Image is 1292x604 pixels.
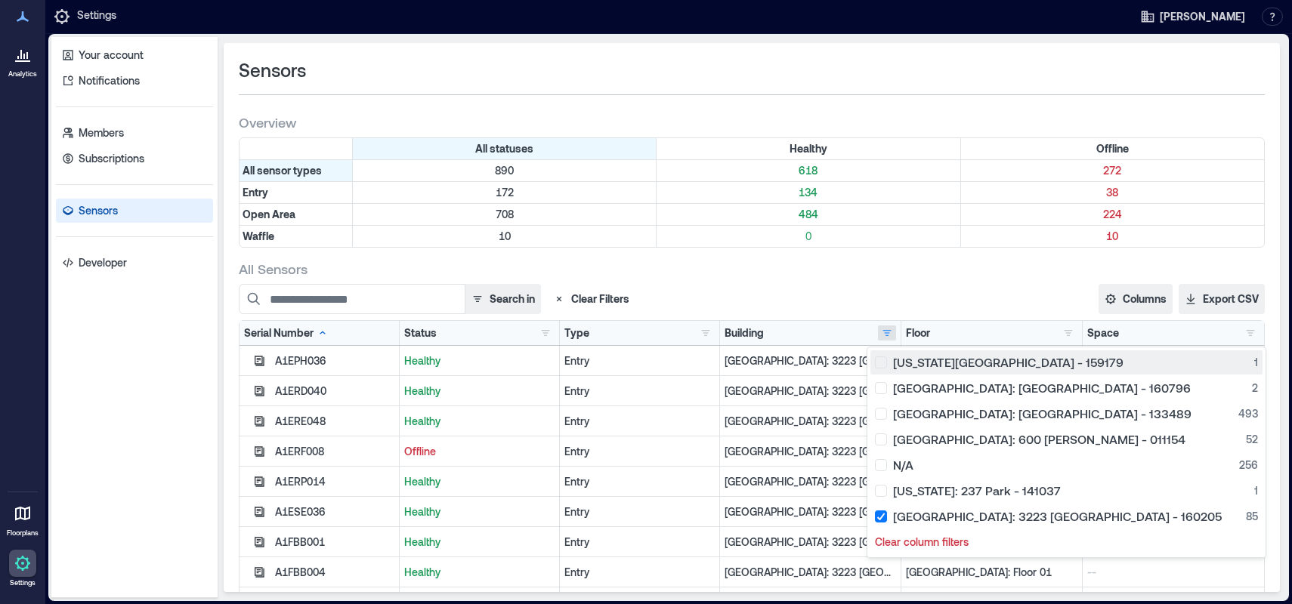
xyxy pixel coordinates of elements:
[56,43,213,67] a: Your account
[275,535,394,550] div: A1FBB001
[356,185,653,200] p: 172
[239,113,296,131] span: Overview
[239,58,306,82] span: Sensors
[404,474,555,489] p: Healthy
[964,185,1261,200] p: 38
[961,138,1264,159] div: Filter by Status: Offline
[725,325,764,341] div: Building
[1099,284,1173,314] button: Columns
[564,535,715,550] div: Entry
[4,36,42,83] a: Analytics
[275,474,394,489] div: A1ERP014
[1136,5,1250,29] button: [PERSON_NAME]
[275,565,394,580] div: A1FBB004
[564,353,715,368] div: Entry
[79,48,144,63] p: Your account
[1179,284,1265,314] button: Export CSV
[404,353,555,368] p: Healthy
[725,414,896,429] p: [GEOGRAPHIC_DATA]: 3223 [GEOGRAPHIC_DATA] - 160205
[961,226,1264,247] div: Filter by Type: Waffle & Status: Offline
[79,255,127,270] p: Developer
[660,229,957,244] p: 0
[356,229,653,244] p: 10
[564,325,589,341] div: Type
[404,504,555,519] p: Healthy
[244,325,329,341] div: Serial Number
[657,226,960,247] div: Filter by Type: Waffle & Status: Healthy (0 sensors)
[657,182,960,203] div: Filter by Type: Entry & Status: Healthy
[564,384,715,399] div: Entry
[240,160,353,181] div: All sensor types
[657,204,960,225] div: Filter by Type: Open Area & Status: Healthy
[725,565,896,580] p: [GEOGRAPHIC_DATA]: 3223 [GEOGRAPHIC_DATA] - 160205
[56,69,213,93] a: Notifications
[239,260,308,278] span: All Sensors
[564,504,715,519] div: Entry
[657,138,960,159] div: Filter by Status: Healthy
[404,325,437,341] div: Status
[465,284,541,314] button: Search in
[356,163,653,178] p: 890
[961,204,1264,225] div: Filter by Type: Open Area & Status: Offline
[7,528,39,538] p: Floorplans
[5,545,41,592] a: Settings
[906,565,1077,580] p: [GEOGRAPHIC_DATA]: Floor 01
[79,73,140,88] p: Notifications
[1087,325,1119,341] div: Space
[964,207,1261,222] p: 224
[353,138,657,159] div: All statuses
[564,414,715,429] div: Entry
[725,353,896,368] p: [GEOGRAPHIC_DATA]: 3223 [GEOGRAPHIC_DATA] - 160205
[56,146,213,171] a: Subscriptions
[404,565,555,580] p: Healthy
[240,204,353,225] div: Filter by Type: Open Area
[275,384,394,399] div: A1ERD040
[564,444,715,459] div: Entry
[275,444,394,459] div: A1ERF008
[404,384,555,399] p: Healthy
[547,284,635,314] button: Clear Filters
[56,199,213,223] a: Sensors
[79,125,124,140] p: Members
[356,207,653,222] p: 708
[564,474,715,489] div: Entry
[404,444,555,459] p: Offline
[275,504,394,519] div: A1ESE036
[906,325,930,341] div: Floor
[725,504,896,519] p: [GEOGRAPHIC_DATA]: 3223 [GEOGRAPHIC_DATA] - 160205
[240,226,353,247] div: Filter by Type: Waffle
[660,185,957,200] p: 134
[275,414,394,429] div: A1ERE048
[8,69,37,79] p: Analytics
[77,8,116,26] p: Settings
[79,203,118,218] p: Sensors
[564,565,715,580] div: Entry
[964,229,1261,244] p: 10
[10,578,36,587] p: Settings
[404,535,555,550] p: Healthy
[79,151,144,166] p: Subscriptions
[1160,9,1245,24] span: [PERSON_NAME]
[275,353,394,368] div: A1EPH036
[240,182,353,203] div: Filter by Type: Entry
[56,121,213,145] a: Members
[56,251,213,275] a: Developer
[1087,565,1260,580] p: --
[404,414,555,429] p: Healthy
[725,444,896,459] p: [GEOGRAPHIC_DATA]: 3223 [GEOGRAPHIC_DATA] - 160205
[2,495,43,542] a: Floorplans
[725,384,896,399] p: [GEOGRAPHIC_DATA]: 3223 [GEOGRAPHIC_DATA] - 160205
[725,535,896,550] p: [GEOGRAPHIC_DATA]: 3223 [GEOGRAPHIC_DATA] - 160205
[725,474,896,489] p: [GEOGRAPHIC_DATA]: 3223 [GEOGRAPHIC_DATA] - 160205
[964,163,1261,178] p: 272
[961,182,1264,203] div: Filter by Type: Entry & Status: Offline
[660,207,957,222] p: 484
[660,163,957,178] p: 618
